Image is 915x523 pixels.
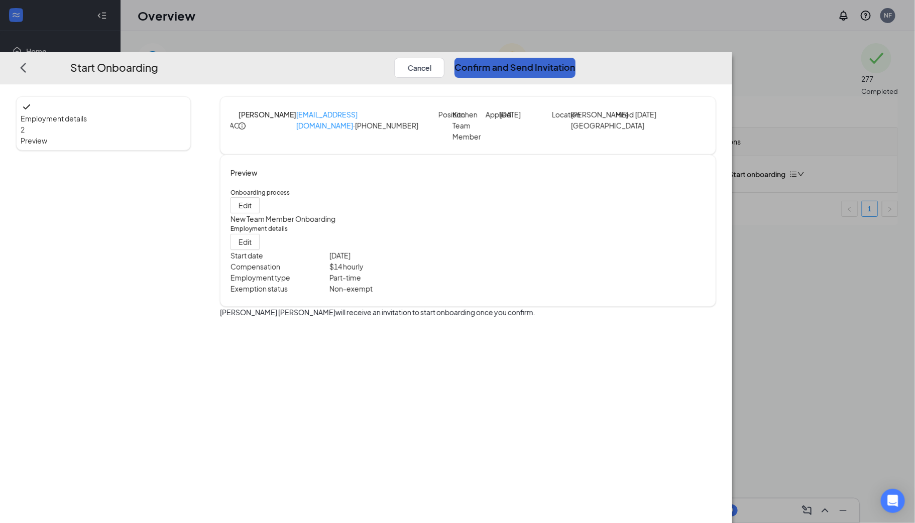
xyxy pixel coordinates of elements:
p: Applied [486,109,500,120]
p: $ 14 hourly [329,261,468,272]
p: Exemption status [231,283,329,294]
p: Compensation [231,261,329,272]
p: Position [438,109,452,120]
h5: Employment details [231,224,705,233]
span: New Team Member Onboarding [231,214,335,223]
p: [DATE] [500,109,528,120]
p: Kitchen Team Member [452,109,481,142]
p: [DATE] [329,250,468,261]
h4: Preview [231,167,705,178]
span: Preview [21,135,186,146]
p: Start date [231,250,329,261]
span: Edit [239,200,252,211]
span: Employment details [21,113,186,124]
p: [PERSON_NAME][GEOGRAPHIC_DATA] [571,109,609,131]
button: Confirm and Send Invitation [454,58,576,78]
div: AC [230,120,240,131]
h5: Onboarding process [231,188,705,197]
button: Edit [231,197,260,213]
span: info-circle [239,122,246,129]
button: Cancel [394,58,444,78]
p: · [PHONE_NUMBER] [296,109,438,132]
p: [PERSON_NAME] [PERSON_NAME] will receive an invitation to start onboarding once you confirm. [220,307,716,318]
div: Open Intercom Messenger [881,489,905,513]
p: Non-exempt [329,283,468,294]
span: Edit [239,236,252,247]
p: Hired [616,109,635,120]
p: [DATE] [635,109,673,120]
button: Edit [231,234,260,250]
svg: Checkmark [21,101,33,113]
p: Part-time [329,272,468,283]
h3: Start Onboarding [70,59,158,76]
h4: [PERSON_NAME] [239,109,296,120]
span: 2 [21,125,25,134]
p: Location [552,109,571,120]
p: Employment type [231,272,329,283]
a: [EMAIL_ADDRESS][DOMAIN_NAME] [296,110,358,130]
